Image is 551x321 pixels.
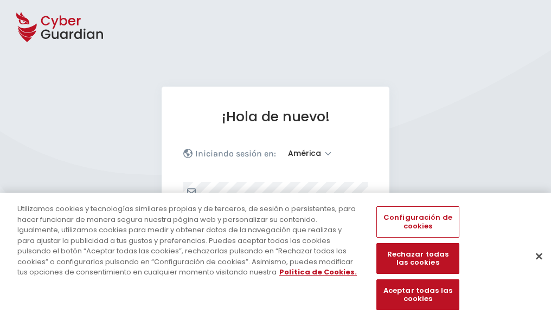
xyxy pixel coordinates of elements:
[376,206,459,237] button: Configuración de cookies, Abre el cuadro de diálogo del centro de preferencias.
[376,279,459,310] button: Aceptar todas las cookies
[183,108,368,125] h1: ¡Hola de nuevo!
[279,267,357,277] a: Más información sobre su privacidad, se abre en una nueva pestaña
[195,148,276,159] p: Iniciando sesión en:
[376,243,459,274] button: Rechazar todas las cookies
[527,244,551,268] button: Cerrar
[17,204,360,278] div: Utilizamos cookies y tecnologías similares propias y de terceros, de sesión o persistentes, para ...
